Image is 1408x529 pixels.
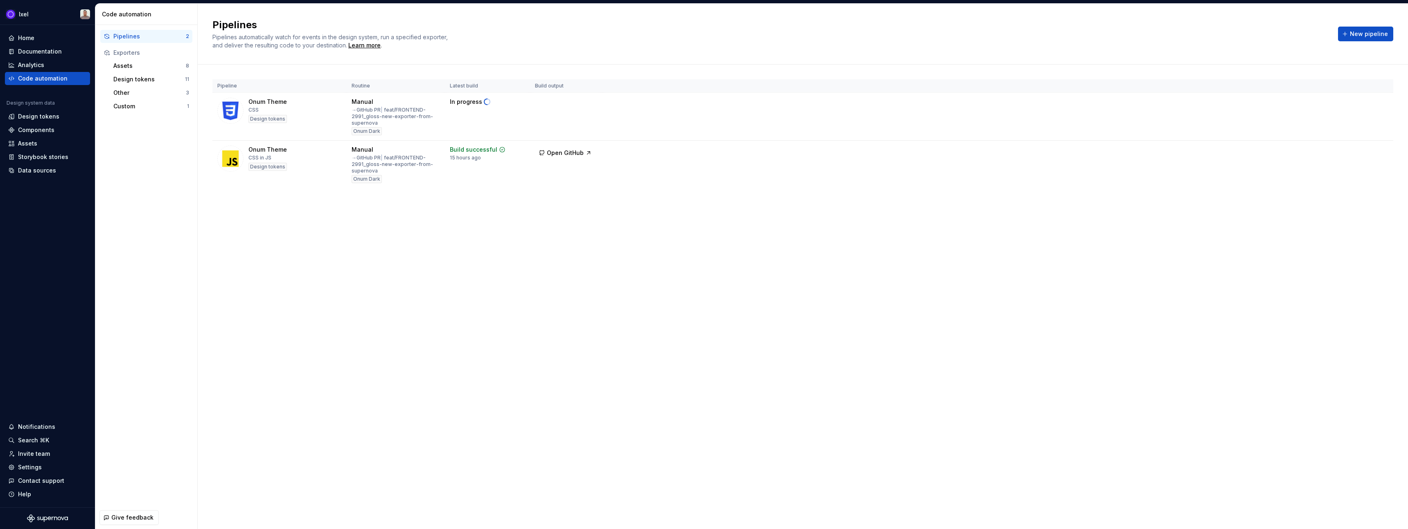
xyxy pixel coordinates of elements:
[18,436,49,444] div: Search ⌘K
[212,34,449,49] span: Pipelines automatically watch for events in the design system, run a specified exporter, and deli...
[18,34,34,42] div: Home
[18,47,62,56] div: Documentation
[186,90,189,96] div: 3
[547,149,584,157] span: Open GitHub
[110,100,192,113] button: Custom1
[5,474,90,487] button: Contact support
[5,58,90,72] a: Analytics
[5,434,90,447] button: Search ⌘K
[535,146,596,160] button: Open GitHub
[5,110,90,123] a: Design tokens
[352,155,440,174] div: → GitHub PR feat/FRONTEND-2991_gloss-new-exporter-from-supernova
[186,33,189,40] div: 2
[212,79,347,93] th: Pipeline
[99,510,159,525] button: Give feedback
[5,164,90,177] a: Data sources
[110,73,192,86] button: Design tokens11
[535,150,596,157] a: Open GitHub
[5,123,90,137] a: Components
[6,9,16,19] img: 868fd657-9a6c-419b-b302-5d6615f36a2c.png
[18,166,56,175] div: Data sources
[1338,27,1393,41] button: New pipeline
[352,127,382,135] div: Onum Dark
[18,61,44,69] div: Analytics
[248,98,287,106] div: Onum Theme
[110,86,192,99] button: Other3
[248,155,271,161] div: CSS in JS
[5,137,90,150] a: Assets
[248,115,287,123] div: Design tokens
[18,153,68,161] div: Storybook stories
[5,45,90,58] a: Documentation
[113,75,185,83] div: Design tokens
[248,107,259,113] div: CSS
[27,514,68,522] svg: Supernova Logo
[5,31,90,45] a: Home
[7,100,55,106] div: Design system data
[347,43,382,49] span: .
[18,74,68,83] div: Code automation
[347,79,445,93] th: Routine
[110,59,192,72] button: Assets8
[113,89,186,97] div: Other
[5,150,90,164] a: Storybook stories
[381,155,383,161] span: |
[352,175,382,183] div: Onum Dark
[80,9,90,19] img: Alberto Roldán
[102,10,194,18] div: Code automation
[212,18,1328,31] h2: Pipelines
[113,32,186,40] div: Pipelines
[100,30,192,43] button: Pipelines2
[113,49,189,57] div: Exporters
[187,103,189,110] div: 1
[18,450,50,458] div: Invite team
[1350,30,1388,38] span: New pipeline
[450,155,481,161] div: 15 hours ago
[530,79,602,93] th: Build output
[5,461,90,474] a: Settings
[2,5,93,23] button: IxelAlberto Roldán
[18,477,64,485] div: Contact support
[113,102,187,110] div: Custom
[18,126,54,134] div: Components
[18,423,55,431] div: Notifications
[5,420,90,433] button: Notifications
[248,163,287,171] div: Design tokens
[5,72,90,85] a: Code automation
[185,76,189,83] div: 11
[450,146,497,154] div: Build successful
[450,98,482,106] div: In progress
[352,107,440,126] div: → GitHub PR feat/FRONTEND-2991_gloss-new-exporter-from-supernova
[445,79,530,93] th: Latest build
[19,10,29,18] div: Ixel
[113,62,186,70] div: Assets
[18,490,31,498] div: Help
[5,447,90,460] a: Invite team
[248,146,287,154] div: Onum Theme
[111,513,153,522] span: Give feedback
[352,98,373,106] div: Manual
[352,146,373,154] div: Manual
[348,41,381,49] a: Learn more
[381,107,383,113] span: |
[18,112,59,121] div: Design tokens
[18,463,42,471] div: Settings
[18,139,37,148] div: Assets
[186,63,189,69] div: 8
[5,488,90,501] button: Help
